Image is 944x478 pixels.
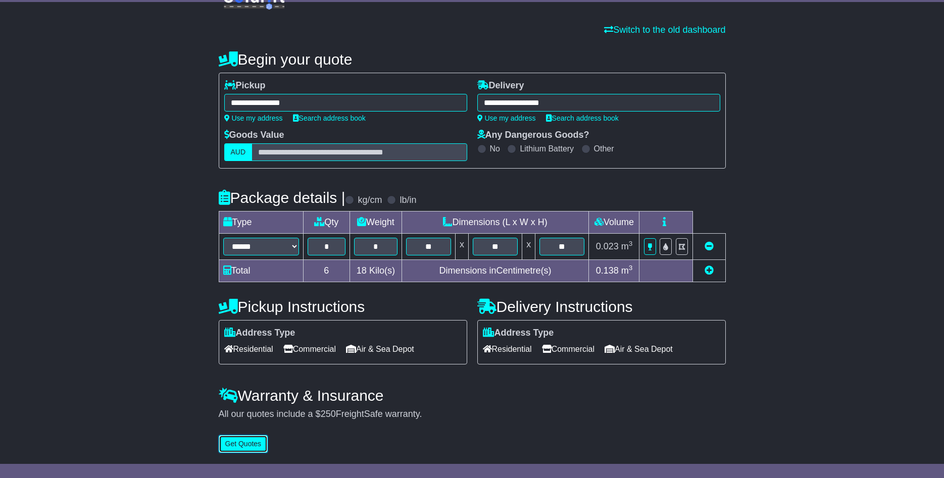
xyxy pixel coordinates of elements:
td: Kilo(s) [350,260,402,282]
td: Qty [303,211,350,234]
span: m [621,241,633,251]
label: Goods Value [224,130,284,141]
label: Any Dangerous Goods? [477,130,589,141]
a: Remove this item [705,241,714,251]
span: Air & Sea Depot [346,341,414,357]
span: Residential [483,341,532,357]
span: m [621,265,633,276]
sup: 3 [629,264,633,272]
td: Total [219,260,303,282]
button: Get Quotes [219,435,268,453]
span: Commercial [542,341,594,357]
td: 6 [303,260,350,282]
label: Lithium Battery [520,144,574,153]
a: Add new item [705,265,714,276]
span: 0.138 [596,265,619,276]
h4: Delivery Instructions [477,298,726,315]
label: Delivery [477,80,524,91]
label: Pickup [224,80,266,91]
td: x [455,234,468,260]
td: Weight [350,211,402,234]
span: 250 [321,409,336,419]
span: 18 [357,265,367,276]
h4: Pickup Instructions [219,298,467,315]
a: Search address book [293,114,366,122]
sup: 3 [629,240,633,247]
h4: Begin your quote [219,51,726,68]
td: Type [219,211,303,234]
div: All our quotes include a $ FreightSafe warranty. [219,409,726,420]
span: 0.023 [596,241,619,251]
span: Commercial [283,341,336,357]
label: No [490,144,500,153]
label: AUD [224,143,253,161]
span: Residential [224,341,273,357]
td: Dimensions in Centimetre(s) [402,260,589,282]
h4: Package details | [219,189,345,206]
label: lb/in [400,195,416,206]
label: Other [594,144,614,153]
a: Search address book [546,114,619,122]
label: kg/cm [358,195,382,206]
label: Address Type [224,328,295,339]
td: x [522,234,535,260]
a: Use my address [477,114,536,122]
a: Switch to the old dashboard [604,25,725,35]
h4: Warranty & Insurance [219,387,726,404]
td: Dimensions (L x W x H) [402,211,589,234]
label: Address Type [483,328,554,339]
span: Air & Sea Depot [605,341,673,357]
a: Use my address [224,114,283,122]
td: Volume [589,211,639,234]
